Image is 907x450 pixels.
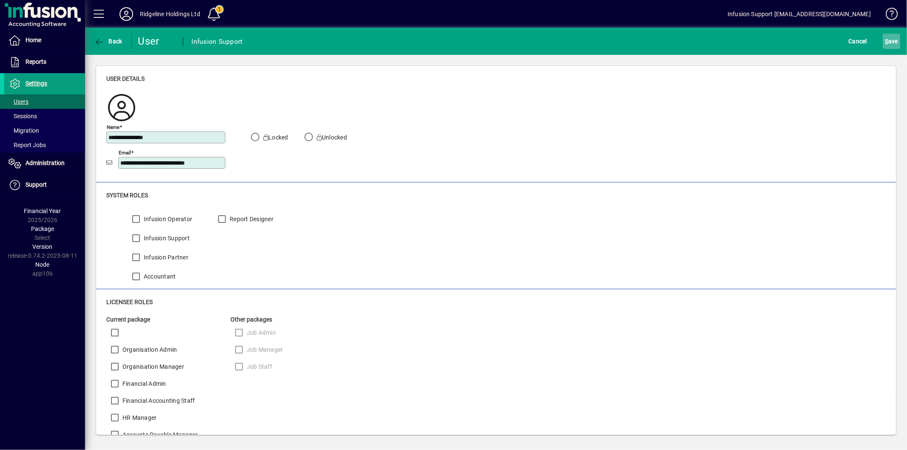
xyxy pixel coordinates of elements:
span: Users [9,98,28,105]
div: Infusion Support [192,35,243,48]
a: Support [4,174,85,196]
span: Report Jobs [9,142,46,148]
span: Licensee roles [106,299,153,305]
div: Infusion Support [EMAIL_ADDRESS][DOMAIN_NAME] [728,7,871,21]
label: Report Designer [228,215,273,223]
span: Support [26,181,47,188]
span: Other packages [230,316,272,323]
label: Accountant [142,272,176,281]
a: Home [4,30,85,51]
label: Financial Admin [121,379,166,388]
mat-label: Name [107,124,119,130]
label: Accounts Payable Manager [121,430,198,439]
span: ave [885,34,898,48]
span: Node [36,261,50,268]
span: Cancel [849,34,867,48]
label: Organisation Manager [121,362,184,371]
span: Settings [26,80,47,87]
span: Reports [26,58,46,65]
a: Reports [4,51,85,73]
span: Sessions [9,113,37,120]
label: Infusion Operator [142,215,192,223]
span: Version [33,243,53,250]
span: System roles [106,192,148,199]
app-page-header-button: Back [85,34,132,49]
span: User details [106,75,145,82]
span: Migration [9,127,39,134]
a: Knowledge Base [879,2,896,29]
a: Report Jobs [4,138,85,152]
a: Users [4,94,85,109]
span: Back [94,38,122,45]
span: Current package [106,316,150,323]
span: Administration [26,159,65,166]
label: Organisation Admin [121,345,177,354]
span: Home [26,37,41,43]
label: Locked [262,133,288,142]
button: Back [92,34,125,49]
label: Unlocked [315,133,347,142]
label: Infusion Partner [142,253,188,262]
button: Cancel [847,34,870,49]
mat-label: Email [119,149,131,155]
button: Save [883,34,900,49]
a: Migration [4,123,85,138]
label: HR Manager [121,413,157,422]
a: Administration [4,153,85,174]
label: Infusion Support [142,234,190,242]
a: Sessions [4,109,85,123]
div: User [138,34,174,48]
div: Ridgeline Holdings Ltd [140,7,200,21]
span: Package [31,225,54,232]
span: S [885,38,888,45]
span: Financial Year [24,208,61,214]
label: Financial Accounting Staff [121,396,195,405]
button: Profile [113,6,140,22]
